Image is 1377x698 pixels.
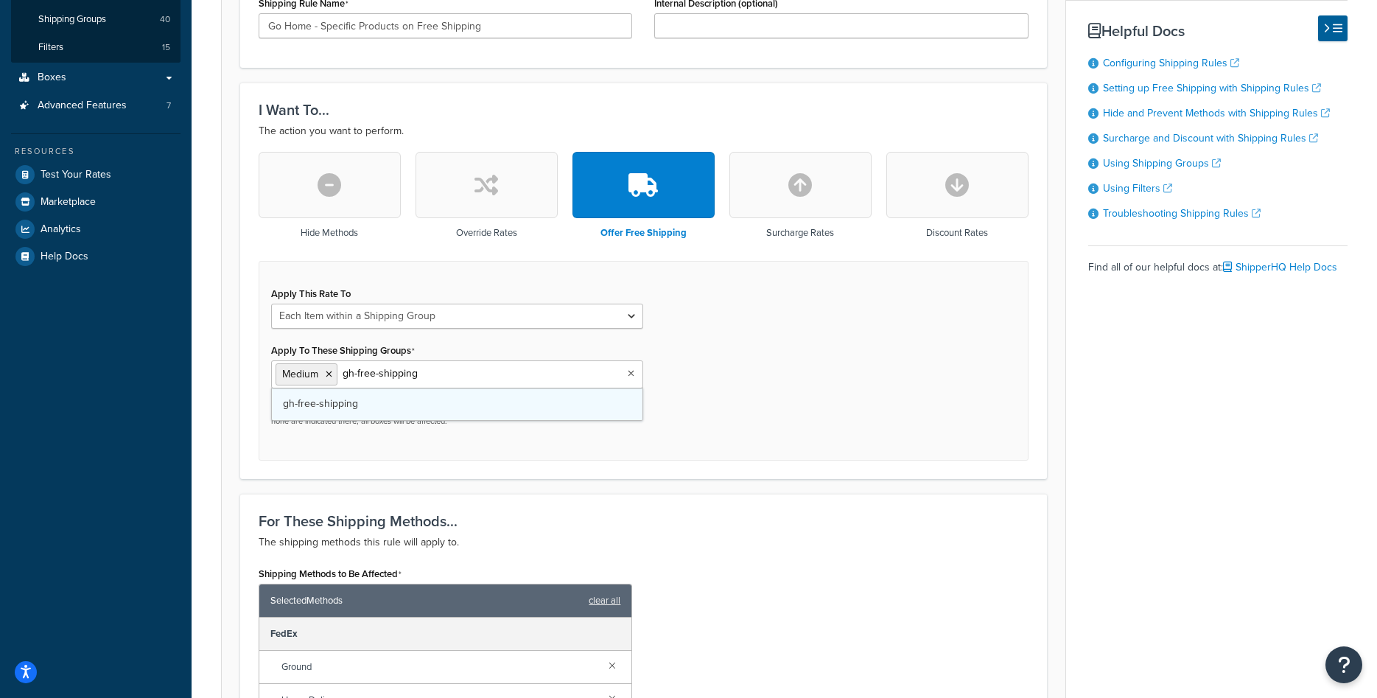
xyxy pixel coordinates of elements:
h3: Override Rates [456,228,517,238]
a: Shipping Groups40 [11,6,181,33]
h3: I Want To... [259,102,1029,118]
a: gh-free-shipping [272,388,642,420]
h3: Discount Rates [926,228,988,238]
a: Test Your Rates [11,161,181,188]
p: The action you want to perform. [259,122,1029,140]
span: 40 [160,13,170,26]
h3: Surcharge Rates [766,228,834,238]
a: Analytics [11,216,181,242]
a: Advanced Features7 [11,92,181,119]
div: FedEx [259,618,631,651]
div: Find all of our helpful docs at: [1088,245,1348,278]
a: Filters15 [11,34,181,61]
span: Shipping Groups [38,13,106,26]
a: Troubleshooting Shipping Rules [1103,206,1261,221]
a: Configuring Shipping Rules [1103,55,1239,71]
li: Filters [11,34,181,61]
span: Advanced Features [38,100,127,112]
span: Analytics [41,223,81,236]
button: Open Resource Center [1325,646,1362,683]
label: Apply To These Shipping Groups [271,345,415,357]
span: Selected Methods [270,590,581,611]
span: Medium [282,366,318,382]
a: ShipperHQ Help Docs [1223,259,1337,275]
a: Using Shipping Groups [1103,156,1221,171]
label: Shipping Methods to Be Affected [259,568,402,580]
h3: Hide Methods [301,228,358,238]
span: gh-free-shipping [283,396,358,411]
a: clear all [589,590,620,611]
li: Advanced Features [11,92,181,119]
h3: For These Shipping Methods... [259,513,1029,529]
a: Hide and Prevent Methods with Shipping Rules [1103,105,1330,121]
a: Marketplace [11,189,181,215]
label: Apply This Rate To [271,288,351,299]
p: The shipping methods this rule will apply to. [259,534,1029,551]
div: Resources [11,145,181,158]
span: Boxes [38,71,66,84]
a: Using Filters [1103,181,1172,196]
a: Surcharge and Discount with Shipping Rules [1103,130,1318,146]
a: Help Docs [11,243,181,270]
span: Filters [38,41,63,54]
li: Shipping Groups [11,6,181,33]
span: 15 [162,41,170,54]
span: Help Docs [41,251,88,263]
h3: Helpful Docs [1088,23,1348,39]
span: 7 [167,100,171,112]
span: Ground [281,657,597,677]
span: Marketplace [41,196,96,209]
a: Boxes [11,64,181,91]
a: Setting up Free Shipping with Shipping Rules [1103,80,1321,96]
span: Test Your Rates [41,169,111,181]
button: Hide Help Docs [1318,15,1348,41]
h3: Offer Free Shipping [600,228,687,238]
